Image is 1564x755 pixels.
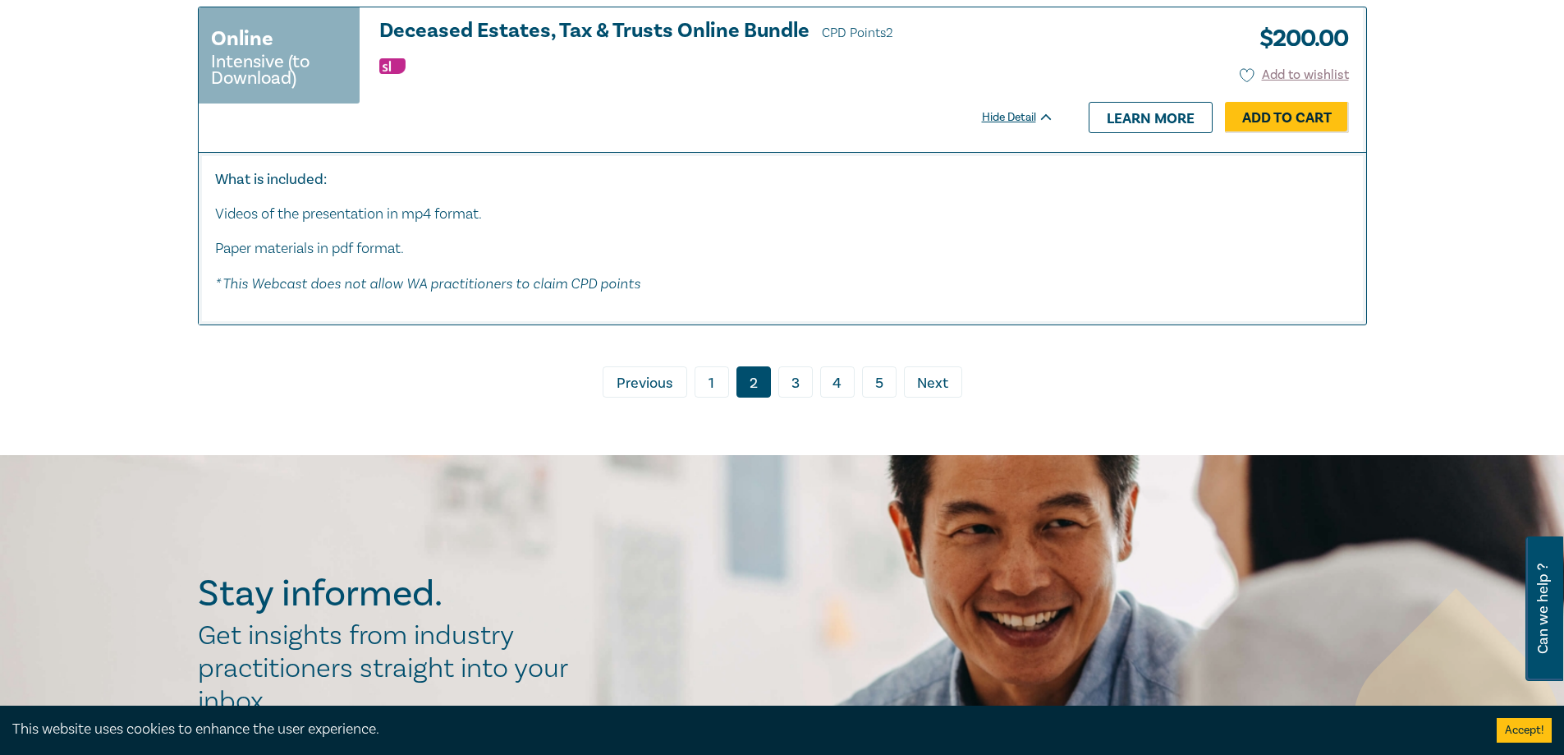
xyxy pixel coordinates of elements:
a: Previous [603,366,687,398]
em: * This Webcast does not allow WA practitioners to claim CPD points [215,274,640,292]
a: 3 [778,366,813,398]
a: 4 [820,366,855,398]
span: Next [917,373,948,394]
strong: What is included: [215,170,327,189]
span: CPD Points 2 [822,25,893,41]
button: Accept cookies [1497,718,1552,743]
h3: $ 200.00 [1247,20,1349,58]
span: Previous [617,373,672,394]
h2: Stay informed. [198,573,585,615]
a: Deceased Estates, Tax & Trusts Online Bundle CPD Points2 [379,20,1054,44]
div: Hide Detail [982,109,1072,126]
p: Videos of the presentation in mp4 format. [215,204,1350,225]
h3: Online [211,24,273,53]
p: Paper materials in pdf format. [215,238,1350,260]
h3: Deceased Estates, Tax & Trusts Online Bundle [379,20,1054,44]
div: This website uses cookies to enhance the user experience. [12,719,1472,740]
span: Can we help ? [1535,546,1551,671]
small: Intensive (to Download) [211,53,347,86]
h2: Get insights from industry practitioners straight into your inbox. [198,619,585,718]
button: Add to wishlist [1240,66,1349,85]
a: Learn more [1089,102,1213,133]
a: Next [904,366,962,398]
a: Add to Cart [1225,102,1349,133]
img: Substantive Law [379,58,406,74]
a: 5 [862,366,897,398]
a: 2 [736,366,771,398]
a: 1 [695,366,729,398]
